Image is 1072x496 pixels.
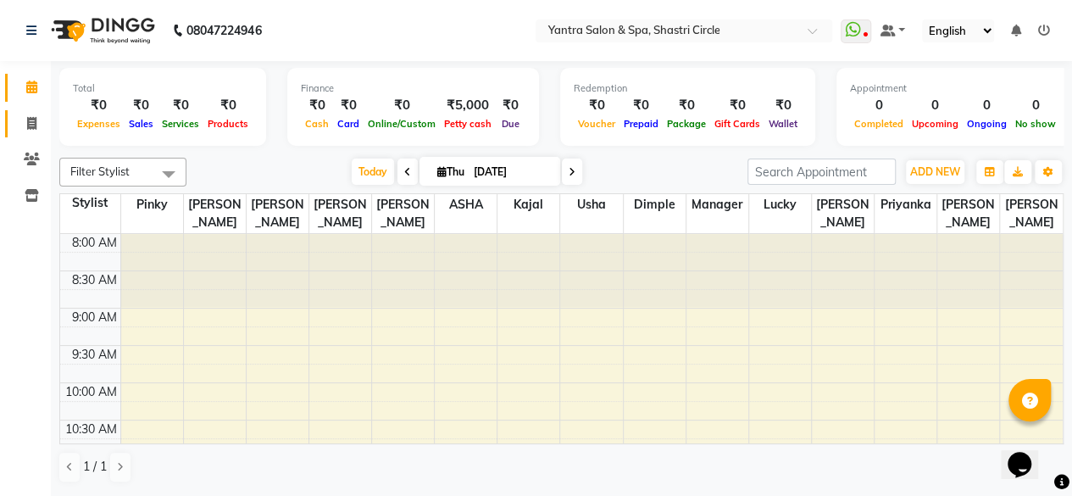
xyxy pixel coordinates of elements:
[937,194,999,233] span: [PERSON_NAME]
[62,421,120,438] div: 10:30 AM
[875,194,936,215] span: Priyanka
[125,118,158,130] span: Sales
[663,118,710,130] span: Package
[749,194,811,215] span: lucky
[1011,118,1060,130] span: No show
[73,81,253,96] div: Total
[850,81,1060,96] div: Appointment
[440,96,496,115] div: ₹5,000
[333,118,364,130] span: Card
[497,118,524,130] span: Due
[963,96,1011,115] div: 0
[574,96,619,115] div: ₹0
[710,118,764,130] span: Gift Cards
[574,81,802,96] div: Redemption
[352,159,394,185] span: Today
[574,118,619,130] span: Voucher
[73,118,125,130] span: Expenses
[69,271,120,289] div: 8:30 AM
[663,96,710,115] div: ₹0
[186,7,261,54] b: 08047224946
[963,118,1011,130] span: Ongoing
[496,96,525,115] div: ₹0
[158,118,203,130] span: Services
[62,383,120,401] div: 10:00 AM
[60,194,120,212] div: Stylist
[1000,194,1063,233] span: [PERSON_NAME]
[764,118,802,130] span: Wallet
[686,194,748,215] span: Manager
[497,194,559,215] span: kajal
[619,96,663,115] div: ₹0
[364,118,440,130] span: Online/Custom
[747,159,896,185] input: Search Appointment
[69,346,120,364] div: 9:30 AM
[764,96,802,115] div: ₹0
[301,96,333,115] div: ₹0
[710,96,764,115] div: ₹0
[364,96,440,115] div: ₹0
[850,118,908,130] span: Completed
[850,96,908,115] div: 0
[619,118,663,130] span: Prepaid
[301,81,525,96] div: Finance
[69,234,120,252] div: 8:00 AM
[433,165,469,178] span: Thu
[301,118,333,130] span: Cash
[440,118,496,130] span: Petty cash
[203,118,253,130] span: Products
[812,194,874,233] span: [PERSON_NAME]
[70,164,130,178] span: Filter Stylist
[469,159,553,185] input: 2025-09-04
[333,96,364,115] div: ₹0
[247,194,308,233] span: [PERSON_NAME]
[184,194,246,233] span: [PERSON_NAME]
[435,194,497,215] span: ASHA
[1001,428,1055,479] iframe: chat widget
[560,194,622,215] span: usha
[158,96,203,115] div: ₹0
[1011,96,1060,115] div: 0
[910,165,960,178] span: ADD NEW
[309,194,371,233] span: [PERSON_NAME]
[73,96,125,115] div: ₹0
[203,96,253,115] div: ₹0
[908,118,963,130] span: Upcoming
[121,194,183,215] span: Pinky
[43,7,159,54] img: logo
[906,160,964,184] button: ADD NEW
[908,96,963,115] div: 0
[69,309,120,326] div: 9:00 AM
[372,194,434,233] span: [PERSON_NAME]
[83,458,107,476] span: 1 / 1
[125,96,158,115] div: ₹0
[624,194,686,215] span: Dimple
